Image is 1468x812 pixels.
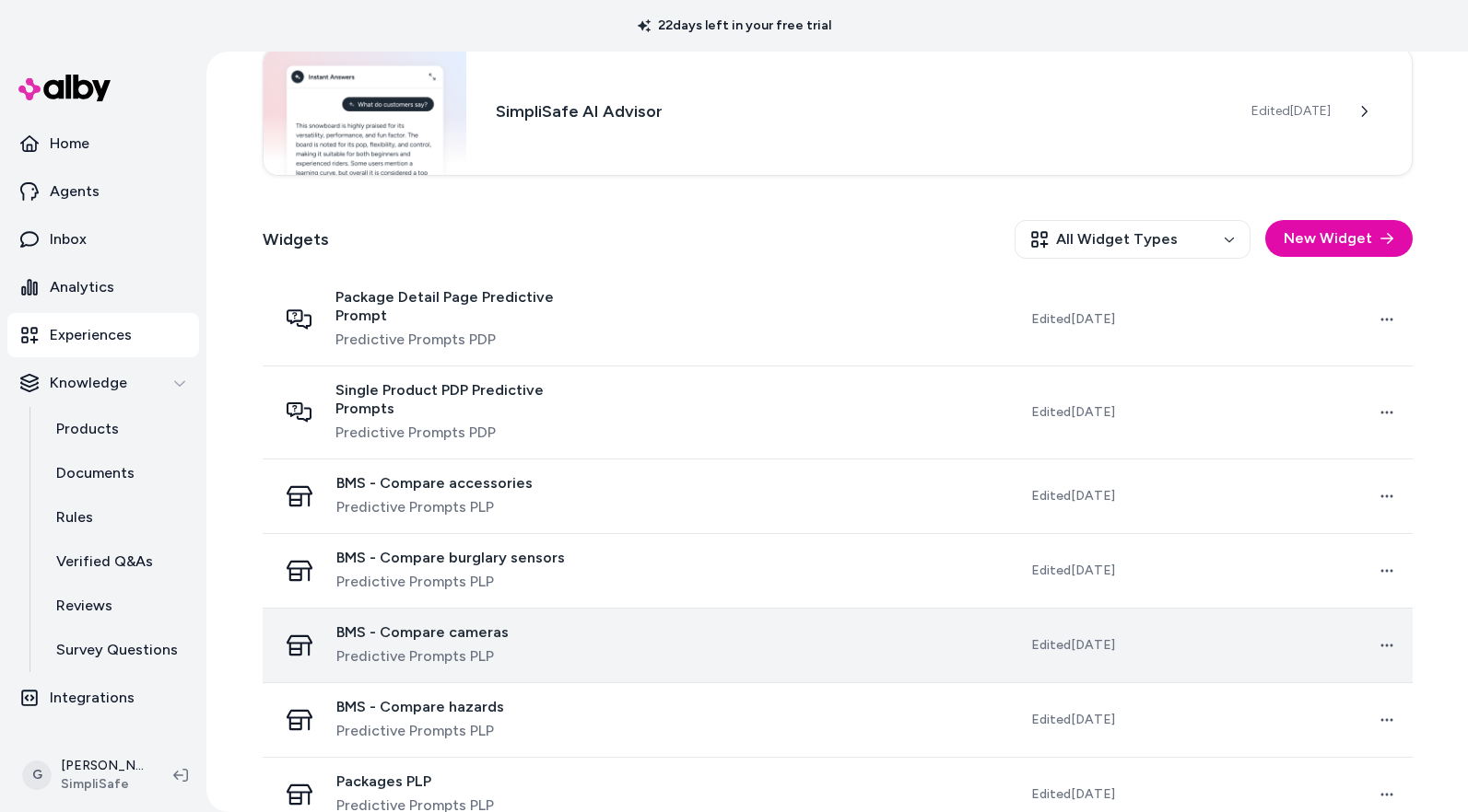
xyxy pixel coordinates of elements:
a: Experiences [7,313,199,357]
img: alby Logo [18,75,111,101]
button: Knowledge [7,361,199,405]
span: BMS - Compare accessories [336,474,533,493]
a: Survey Questions [38,628,199,672]
p: Analytics [50,276,114,298]
a: Analytics [7,265,199,309]
p: Products [56,418,119,440]
p: Home [50,133,89,155]
span: Predictive Prompts PDP [335,422,600,444]
a: Chat widgetSimpliSafe AI AdvisorEdited[DATE] [263,47,1413,176]
a: Rules [38,495,199,539]
p: Documents [56,462,135,484]
a: Integrations [7,676,199,720]
span: Edited [DATE] [1031,785,1115,804]
a: Reviews [38,584,199,628]
p: Survey Questions [56,639,178,661]
span: Edited [DATE] [1031,562,1115,580]
a: Products [38,407,199,451]
p: Integrations [50,687,135,709]
p: Inbox [50,228,87,250]
span: BMS - Compare hazards [336,698,504,716]
span: Predictive Prompts PLP [336,496,533,518]
a: Home [7,122,199,166]
span: BMS - Compare cameras [336,623,509,642]
span: Single Product PDP Predictive Prompts [335,381,600,418]
span: Edited [DATE] [1031,711,1115,729]
a: Verified Q&As [38,539,199,584]
p: 22 days left in your free trial [627,17,842,35]
span: G [22,760,52,790]
a: Inbox [7,217,199,261]
p: [PERSON_NAME] [61,757,144,775]
h2: Widgets [263,226,329,252]
p: Reviews [56,595,112,617]
span: Packages PLP [336,772,494,791]
p: Verified Q&As [56,551,153,573]
span: Predictive Prompts PDP [335,329,600,351]
span: Edited [DATE] [1031,310,1115,329]
img: Chat widget [264,48,467,175]
span: SimpliSafe [61,775,144,794]
p: Rules [56,506,93,528]
span: Predictive Prompts PLP [336,571,565,593]
span: BMS - Compare burglary sensors [336,549,565,567]
button: All Widget Types [1015,220,1251,259]
span: Edited [DATE] [1031,487,1115,505]
button: New Widget [1265,220,1413,257]
p: Experiences [50,324,132,346]
a: Documents [38,451,199,495]
span: Edited [DATE] [1031,403,1115,422]
a: Agents [7,169,199,214]
span: Package Detail Page Predictive Prompt [335,288,600,325]
span: Edited [DATE] [1031,636,1115,655]
span: Predictive Prompts PLP [336,720,504,742]
p: Knowledge [50,372,127,394]
h3: SimpliSafe AI Advisor [496,99,1221,124]
button: G[PERSON_NAME]SimpliSafe [11,746,159,805]
span: Edited [DATE] [1251,102,1331,121]
span: Predictive Prompts PLP [336,645,509,667]
p: Agents [50,180,100,203]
